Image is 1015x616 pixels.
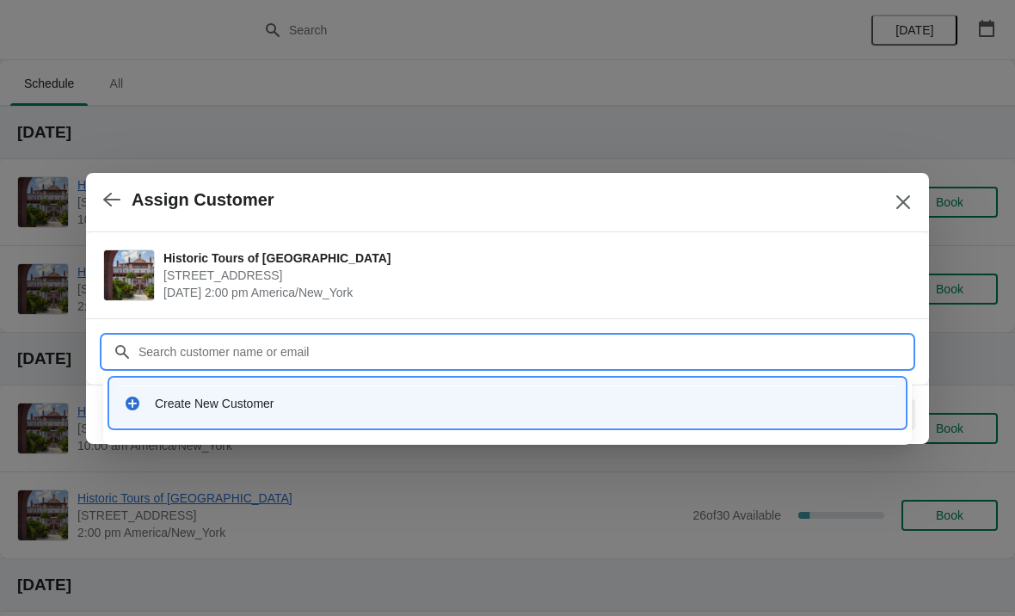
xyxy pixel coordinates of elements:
[888,187,919,218] button: Close
[138,336,912,367] input: Search customer name or email
[163,284,903,301] span: [DATE] 2:00 pm America/New_York
[163,249,903,267] span: Historic Tours of [GEOGRAPHIC_DATA]
[132,190,274,210] h2: Assign Customer
[104,250,154,300] img: Historic Tours of Flagler College | 74 King Street, St. Augustine, FL, USA | October 4 | 2:00 pm ...
[163,267,903,284] span: [STREET_ADDRESS]
[155,395,891,412] div: Create New Customer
